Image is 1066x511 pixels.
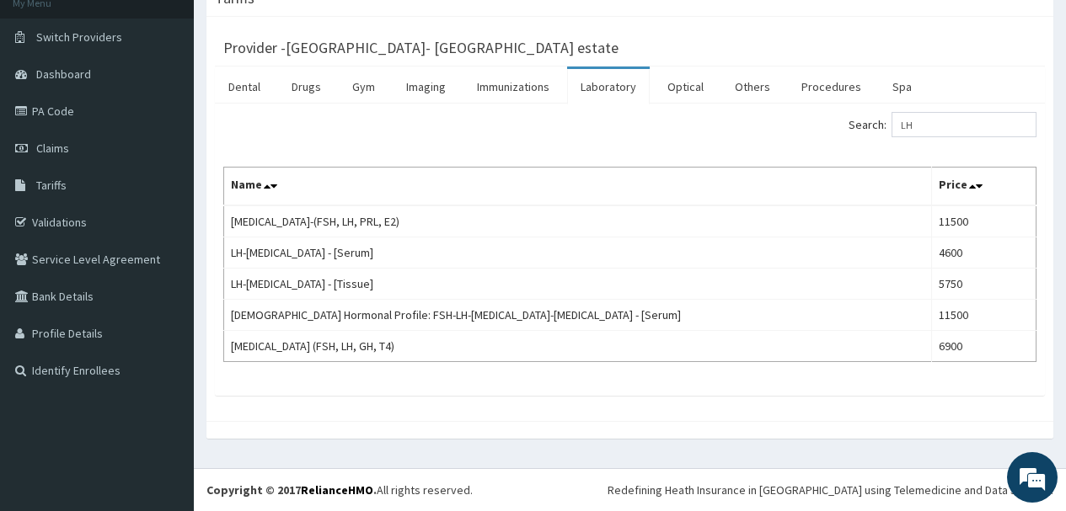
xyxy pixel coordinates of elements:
[36,29,122,45] span: Switch Providers
[608,482,1053,498] div: Redefining Heath Insurance in [GEOGRAPHIC_DATA] using Telemedicine and Data Science!
[223,40,619,56] h3: Provider - [GEOGRAPHIC_DATA]- [GEOGRAPHIC_DATA] estate
[224,205,932,237] td: [MEDICAL_DATA]-(FSH, LH, PRL, E2)
[224,269,932,300] td: LH-[MEDICAL_DATA] - [Tissue]
[463,69,563,104] a: Immunizations
[932,331,1037,362] td: 6900
[194,468,1066,511] footer: All rights reserved.
[224,300,932,331] td: [DEMOGRAPHIC_DATA] Hormonal Profile: FSH-LH-[MEDICAL_DATA]-[MEDICAL_DATA] - [Serum]
[31,84,68,126] img: d_794563401_company_1708531726252_794563401
[278,69,335,104] a: Drugs
[567,69,650,104] a: Laboratory
[36,67,91,82] span: Dashboard
[932,237,1037,269] td: 4600
[932,300,1037,331] td: 11500
[88,94,283,116] div: Chat with us now
[301,482,373,498] a: RelianceHMO
[98,150,233,320] span: We're online!
[654,69,717,104] a: Optical
[788,69,875,104] a: Procedures
[932,168,1037,206] th: Price
[932,205,1037,237] td: 11500
[849,112,1037,137] label: Search:
[215,69,274,104] a: Dental
[393,69,459,104] a: Imaging
[206,482,377,498] strong: Copyright © 2017 .
[892,112,1037,137] input: Search:
[721,69,784,104] a: Others
[879,69,925,104] a: Spa
[224,168,932,206] th: Name
[276,8,317,49] div: Minimize live chat window
[932,269,1037,300] td: 5750
[8,336,321,395] textarea: Type your message and hit 'Enter'
[224,331,932,362] td: [MEDICAL_DATA] (FSH, LH, GH, T4)
[36,178,67,193] span: Tariffs
[36,141,69,156] span: Claims
[339,69,388,104] a: Gym
[224,237,932,269] td: LH-[MEDICAL_DATA] - [Serum]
